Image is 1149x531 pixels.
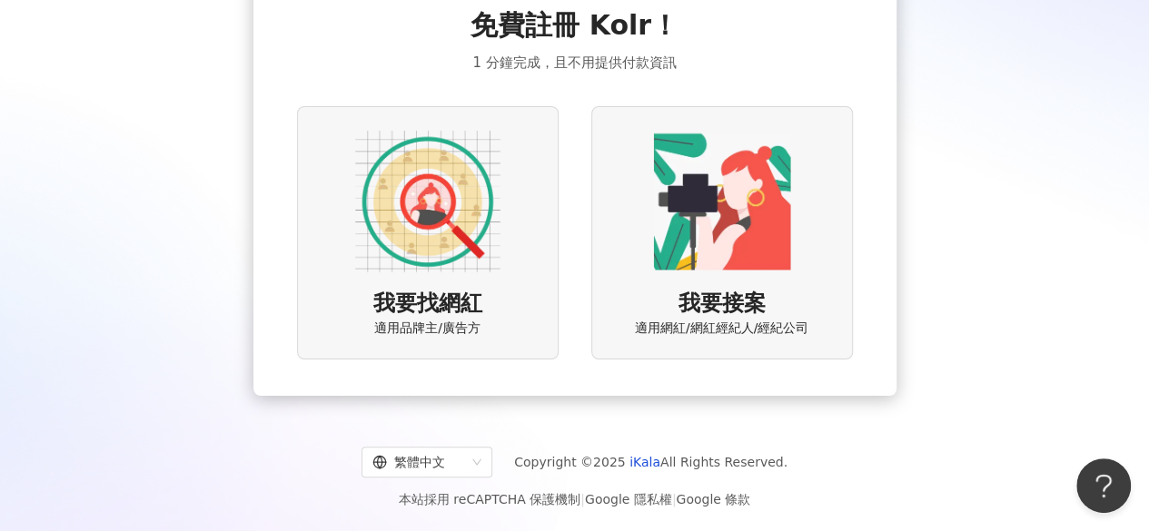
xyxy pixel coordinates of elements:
[676,492,750,506] a: Google 條款
[472,52,676,74] span: 1 分鐘完成，且不用提供付款資訊
[1076,458,1131,513] iframe: Help Scout Beacon - Open
[629,455,660,469] a: iKala
[373,289,482,320] span: 我要找網紅
[399,488,750,510] span: 本站採用 reCAPTCHA 保護機制
[372,447,465,477] div: 繁體中文
[585,492,672,506] a: Google 隱私權
[374,320,480,338] span: 適用品牌主/廣告方
[672,492,677,506] span: |
[580,492,585,506] span: |
[649,129,795,274] img: KOL identity option
[514,451,787,473] span: Copyright © 2025 All Rights Reserved.
[355,129,500,274] img: AD identity option
[635,320,808,338] span: 適用網紅/網紅經紀人/經紀公司
[679,289,766,320] span: 我要接案
[470,6,679,44] span: 免費註冊 Kolr！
